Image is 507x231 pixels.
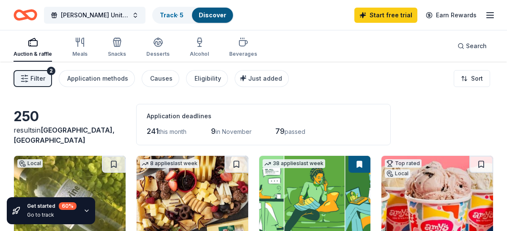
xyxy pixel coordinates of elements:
div: Local [385,169,410,178]
div: Desserts [146,51,170,57]
span: passed [285,128,305,135]
button: Application methods [59,70,135,87]
span: Filter [30,73,45,84]
div: 2 [47,67,55,75]
div: Causes [150,73,173,84]
span: Search [466,41,487,51]
button: Desserts [146,34,170,62]
button: Eligibility [186,70,228,87]
div: Alcohol [190,51,209,57]
span: [PERSON_NAME] United Way Campaign - Golf Tournament [61,10,129,20]
div: Top rated [385,159,422,168]
span: [GEOGRAPHIC_DATA], [GEOGRAPHIC_DATA] [14,126,115,144]
span: in November [216,128,252,135]
a: Track· 5 [160,11,184,19]
button: Beverages [229,34,257,62]
div: 38 applies last week [263,159,325,168]
button: Just added [235,70,289,87]
div: Meals [72,51,88,57]
a: Home [14,5,37,25]
div: 250 [14,108,126,125]
div: Application deadlines [147,111,380,121]
span: this month [159,128,186,135]
div: Get started [27,202,77,210]
button: Auction & raffle [14,34,52,62]
a: Discover [199,11,226,19]
button: Track· 5Discover [152,7,234,24]
div: Auction & raffle [14,51,52,57]
div: Snacks [108,51,126,57]
span: 241 [147,127,159,136]
button: [PERSON_NAME] United Way Campaign - Golf Tournament [44,7,145,24]
span: 9 [211,127,216,136]
button: Filter2 [14,70,52,87]
button: Alcohol [190,34,209,62]
div: Application methods [67,73,128,84]
a: Start free trial [354,8,417,23]
button: Snacks [108,34,126,62]
div: Beverages [229,51,257,57]
span: Sort [471,73,483,84]
div: 60 % [59,202,77,210]
button: Causes [142,70,179,87]
div: Local [17,159,43,168]
span: in [14,126,115,144]
button: Meals [72,34,88,62]
div: Eligibility [195,73,221,84]
div: Go to track [27,212,77,218]
button: Search [451,38,493,54]
span: Just added [248,75,282,82]
a: Earn Rewards [421,8,482,23]
div: results [14,125,126,145]
div: 8 applies last week [140,159,199,168]
button: Sort [454,70,490,87]
span: 79 [275,127,285,136]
